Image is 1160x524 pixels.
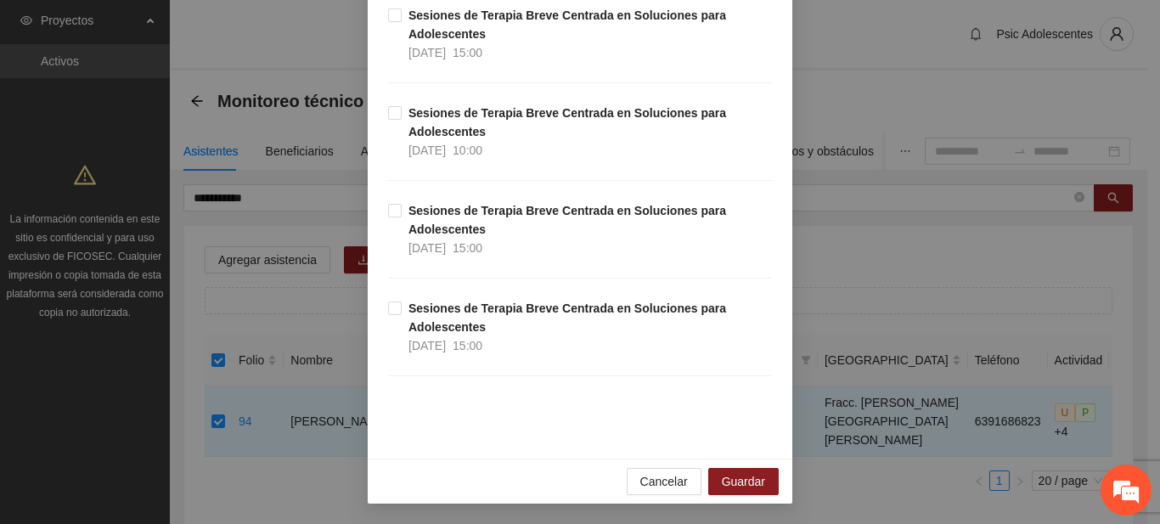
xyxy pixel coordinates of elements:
[408,106,726,138] strong: Sesiones de Terapia Breve Centrada en Soluciones para Adolescentes
[453,241,482,255] span: 15:00
[408,204,726,236] strong: Sesiones de Terapia Breve Centrada en Soluciones para Adolescentes
[408,301,726,334] strong: Sesiones de Terapia Breve Centrada en Soluciones para Adolescentes
[722,472,765,491] span: Guardar
[408,8,726,41] strong: Sesiones de Terapia Breve Centrada en Soluciones para Adolescentes
[627,468,701,495] button: Cancelar
[99,167,234,339] span: Estamos en línea.
[279,8,319,49] div: Minimizar ventana de chat en vivo
[408,241,446,255] span: [DATE]
[453,144,482,157] span: 10:00
[453,339,482,352] span: 15:00
[88,87,285,109] div: Chatee con nosotros ahora
[453,46,482,59] span: 15:00
[708,468,779,495] button: Guardar
[640,472,688,491] span: Cancelar
[408,144,446,157] span: [DATE]
[8,346,324,405] textarea: Escriba su mensaje y pulse “Intro”
[408,339,446,352] span: [DATE]
[408,46,446,59] span: [DATE]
